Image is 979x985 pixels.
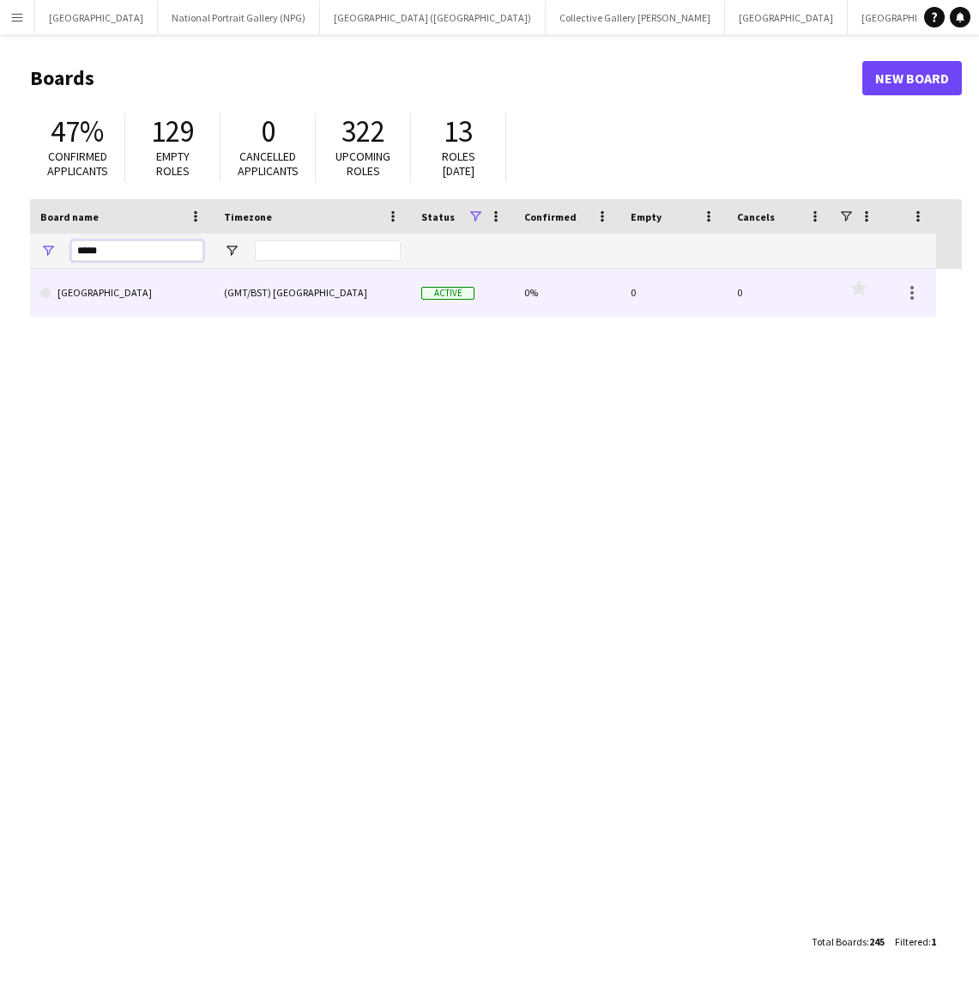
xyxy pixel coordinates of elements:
div: 0% [514,269,620,316]
span: 0 [261,112,275,150]
span: Total Boards [812,935,867,948]
div: : [812,925,885,958]
span: Roles [DATE] [442,149,475,179]
div: (GMT/BST) [GEOGRAPHIC_DATA] [214,269,411,316]
span: Cancelled applicants [238,149,299,179]
button: [GEOGRAPHIC_DATA] ([GEOGRAPHIC_DATA]) [320,1,546,34]
span: Confirmed applicants [47,149,108,179]
a: [GEOGRAPHIC_DATA] [40,269,203,317]
span: Upcoming roles [335,149,390,179]
span: Board name [40,210,99,223]
span: Active [421,287,474,300]
span: Cancels [737,210,775,223]
span: Timezone [224,210,272,223]
div: 0 [727,269,833,316]
input: Board name Filter Input [71,240,203,261]
button: Open Filter Menu [40,243,56,258]
span: 1 [931,935,936,948]
h1: Boards [30,65,862,91]
span: Status [421,210,455,223]
button: [GEOGRAPHIC_DATA] [725,1,848,34]
span: Empty roles [156,149,190,179]
span: Empty [631,210,662,223]
input: Timezone Filter Input [255,240,401,261]
span: 47% [51,112,104,150]
div: 0 [620,269,727,316]
div: : [895,925,936,958]
span: Filtered [895,935,928,948]
button: Open Filter Menu [224,243,239,258]
button: National Portrait Gallery (NPG) [158,1,320,34]
span: Confirmed [524,210,577,223]
button: [GEOGRAPHIC_DATA] [35,1,158,34]
span: 322 [341,112,385,150]
span: 245 [869,935,885,948]
button: Collective Gallery [PERSON_NAME] [546,1,725,34]
a: New Board [862,61,962,95]
span: 129 [151,112,195,150]
span: 13 [444,112,473,150]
